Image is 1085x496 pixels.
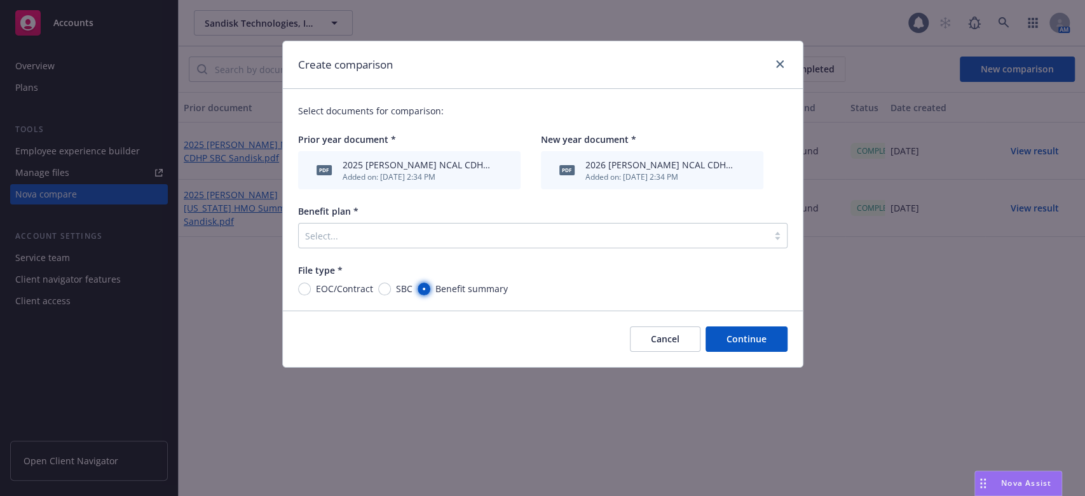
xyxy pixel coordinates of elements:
span: pdf [559,165,575,175]
input: EOC/Contract [298,283,311,295]
div: 2025 [PERSON_NAME] NCAL CDHP Summary Sandisk.pdf [343,158,493,171]
input: Benefit summary [418,283,430,295]
span: Benefit plan * [298,205,358,217]
span: New year document * [541,133,636,145]
p: Select documents for comparison: [298,104,788,117]
h1: Create comparison [298,57,393,73]
button: Continue [706,326,788,352]
span: Nova Assist [1001,478,1051,488]
span: Benefit summary [435,282,508,295]
span: SBC [396,282,413,295]
button: Cancel [630,326,700,352]
span: pdf [317,165,332,175]
input: SBC [378,283,391,295]
button: archive file [740,164,751,177]
button: Nova Assist [974,471,1062,496]
button: archive file [498,164,508,177]
span: Prior year document * [298,133,396,145]
span: EOC/Contract [316,282,373,295]
div: 2026 [PERSON_NAME] NCAL CDHP Summary Sandisk.pdf [585,158,735,171]
a: close [772,57,788,72]
div: Added on: [DATE] 2:34 PM [343,171,493,182]
div: Drag to move [975,471,991,495]
div: Added on: [DATE] 2:34 PM [585,171,735,182]
span: File type * [298,264,343,276]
